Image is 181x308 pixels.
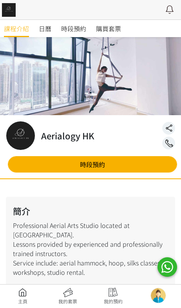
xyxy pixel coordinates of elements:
a: 課程介紹 [4,20,29,37]
a: 購買套票 [96,20,121,37]
span: 購買套票 [96,24,121,33]
a: 時段預約 [8,156,177,173]
a: 日曆 [39,20,51,37]
span: 日曆 [39,24,51,33]
span: 時段預約 [61,24,86,33]
h2: 簡介 [13,205,168,217]
span: 課程介紹 [4,24,29,33]
a: 時段預約 [61,20,86,37]
h2: Aerialogy HK [41,129,94,142]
